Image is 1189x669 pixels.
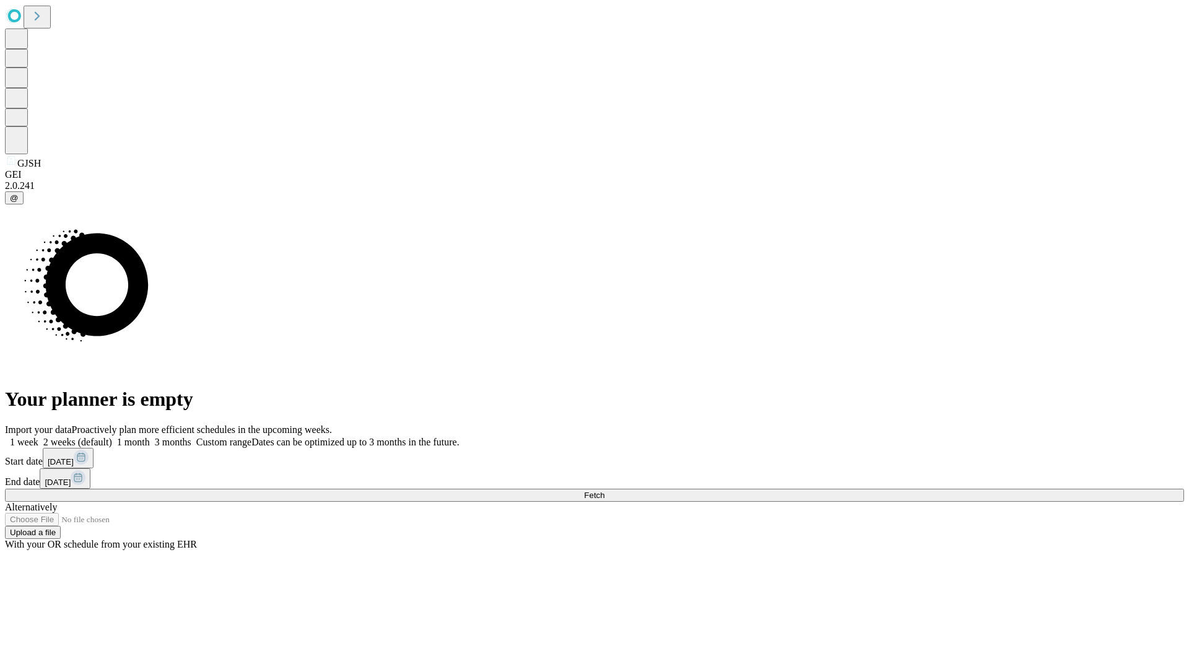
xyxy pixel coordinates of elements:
button: @ [5,191,24,204]
span: @ [10,193,19,203]
span: Dates can be optimized up to 3 months in the future. [251,437,459,447]
span: [DATE] [45,478,71,487]
button: [DATE] [43,448,94,468]
div: 2.0.241 [5,180,1184,191]
span: Custom range [196,437,251,447]
span: 2 weeks (default) [43,437,112,447]
button: [DATE] [40,468,90,489]
span: 1 month [117,437,150,447]
button: Upload a file [5,526,61,539]
span: Import your data [5,424,72,435]
span: 1 week [10,437,38,447]
span: Alternatively [5,502,57,512]
span: GJSH [17,158,41,168]
span: Proactively plan more efficient schedules in the upcoming weeks. [72,424,332,435]
span: [DATE] [48,457,74,466]
div: End date [5,468,1184,489]
h1: Your planner is empty [5,388,1184,411]
div: Start date [5,448,1184,468]
button: Fetch [5,489,1184,502]
span: Fetch [584,491,604,500]
span: 3 months [155,437,191,447]
span: With your OR schedule from your existing EHR [5,539,197,549]
div: GEI [5,169,1184,180]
